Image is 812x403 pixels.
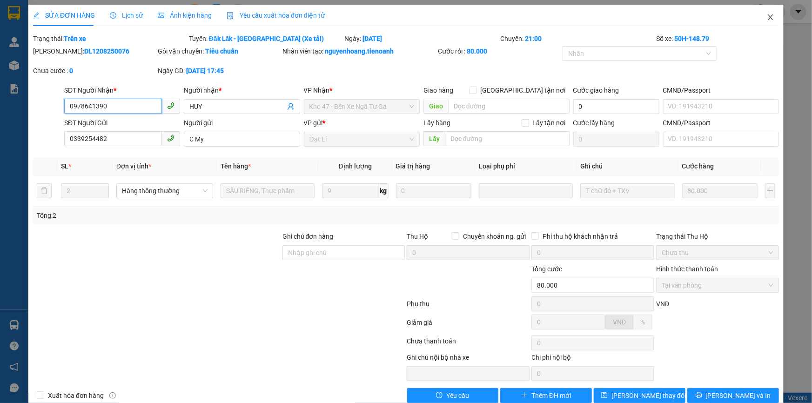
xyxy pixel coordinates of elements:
span: Giao [423,99,448,114]
input: Dọc đường [448,99,570,114]
span: Phí thu hộ khách nhận trả [539,231,622,242]
input: 0 [682,183,758,198]
span: Lịch sử [110,12,143,19]
span: SL [61,162,68,170]
div: Chưa cước : [33,66,156,76]
span: % [640,318,645,326]
b: 21:00 [525,35,542,42]
span: VP Nhận [304,87,330,94]
span: Yêu cầu xuất hóa đơn điện tử [227,12,325,19]
span: SỬA ĐƠN HÀNG [33,12,95,19]
button: Close [758,5,784,31]
input: Ghi Chú [580,183,674,198]
b: DL1208250076 [84,47,129,55]
label: Cước giao hàng [573,87,619,94]
b: 50H-148.79 [674,35,709,42]
span: close [767,13,774,21]
button: save[PERSON_NAME] thay đổi [594,388,685,403]
span: Thu Hộ [407,233,428,240]
span: Chưa thu [662,246,773,260]
div: Tổng: 2 [37,210,314,221]
button: printer[PERSON_NAME] và In [687,388,779,403]
span: edit [33,12,40,19]
div: Người gửi [184,118,300,128]
span: Yêu cầu [446,390,469,401]
div: Ngày: [344,34,500,44]
span: picture [158,12,164,19]
span: kg [379,183,389,198]
b: [DATE] 17:45 [186,67,224,74]
input: 0 [396,183,472,198]
span: Lấy hàng [423,119,450,127]
b: 80.000 [467,47,487,55]
span: Định lượng [339,162,372,170]
div: Gói vận chuyển: [158,46,281,56]
span: Tên hàng [221,162,251,170]
span: clock-circle [110,12,116,19]
div: Trạng thái Thu Hộ [656,231,779,242]
span: Đạt Lí [309,132,414,146]
div: [PERSON_NAME]: [33,46,156,56]
input: Ghi chú đơn hàng [282,245,405,260]
div: Ghi chú nội bộ nhà xe [407,352,530,366]
span: user-add [287,103,295,110]
span: Đơn vị tính [116,162,151,170]
button: exclamation-circleYêu cầu [407,388,499,403]
div: SĐT Người Gửi [64,118,180,128]
div: Chuyến: [499,34,655,44]
b: 0 [69,67,73,74]
div: Người nhận [184,85,300,95]
span: [PERSON_NAME] thay đổi [611,390,686,401]
div: Nhân viên tạo: [282,46,436,56]
input: Cước lấy hàng [573,132,659,147]
span: Ảnh kiện hàng [158,12,212,19]
span: Giao hàng [423,87,453,94]
th: Loại phụ phí [475,157,577,175]
span: printer [696,392,702,399]
div: VP gửi [304,118,420,128]
b: Tiêu chuẩn [205,47,238,55]
div: CMND/Passport [663,85,779,95]
div: Cước rồi : [438,46,561,56]
button: delete [37,183,52,198]
span: Lấy [423,131,445,146]
span: plus [521,392,528,399]
span: Cước hàng [682,162,714,170]
div: Ngày GD: [158,66,281,76]
label: Ghi chú đơn hàng [282,233,334,240]
span: Xuất hóa đơn hàng [44,390,107,401]
b: Đăk Lăk - [GEOGRAPHIC_DATA] (Xe tải) [209,35,324,42]
div: Trạng thái: [32,34,188,44]
div: Chi phí nội bộ [531,352,654,366]
b: Trên xe [64,35,86,42]
label: Cước lấy hàng [573,119,615,127]
span: Giá trị hàng [396,162,430,170]
b: nguyenhoang.tienoanh [325,47,394,55]
input: Cước giao hàng [573,99,659,114]
button: plus [765,183,775,198]
div: SĐT Người Nhận [64,85,180,95]
div: Giảm giá [406,317,531,334]
span: VND [613,318,626,326]
span: save [601,392,608,399]
div: Số xe: [655,34,780,44]
th: Ghi chú [577,157,678,175]
label: Hình thức thanh toán [656,265,718,273]
div: Phụ thu [406,299,531,315]
span: phone [167,134,174,142]
span: phone [167,102,174,109]
span: Hàng thông thường [122,184,208,198]
span: VND [656,300,669,308]
span: [GEOGRAPHIC_DATA] tận nơi [477,85,570,95]
span: Tổng cước [531,265,562,273]
button: plusThêm ĐH mới [500,388,592,403]
span: Thêm ĐH mới [531,390,571,401]
input: VD: Bàn, Ghế [221,183,315,198]
div: Chưa thanh toán [406,336,531,352]
b: [DATE] [363,35,383,42]
span: [PERSON_NAME] và In [706,390,771,401]
div: CMND/Passport [663,118,779,128]
img: icon [227,12,234,20]
span: exclamation-circle [436,392,443,399]
div: Tuyến: [188,34,344,44]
